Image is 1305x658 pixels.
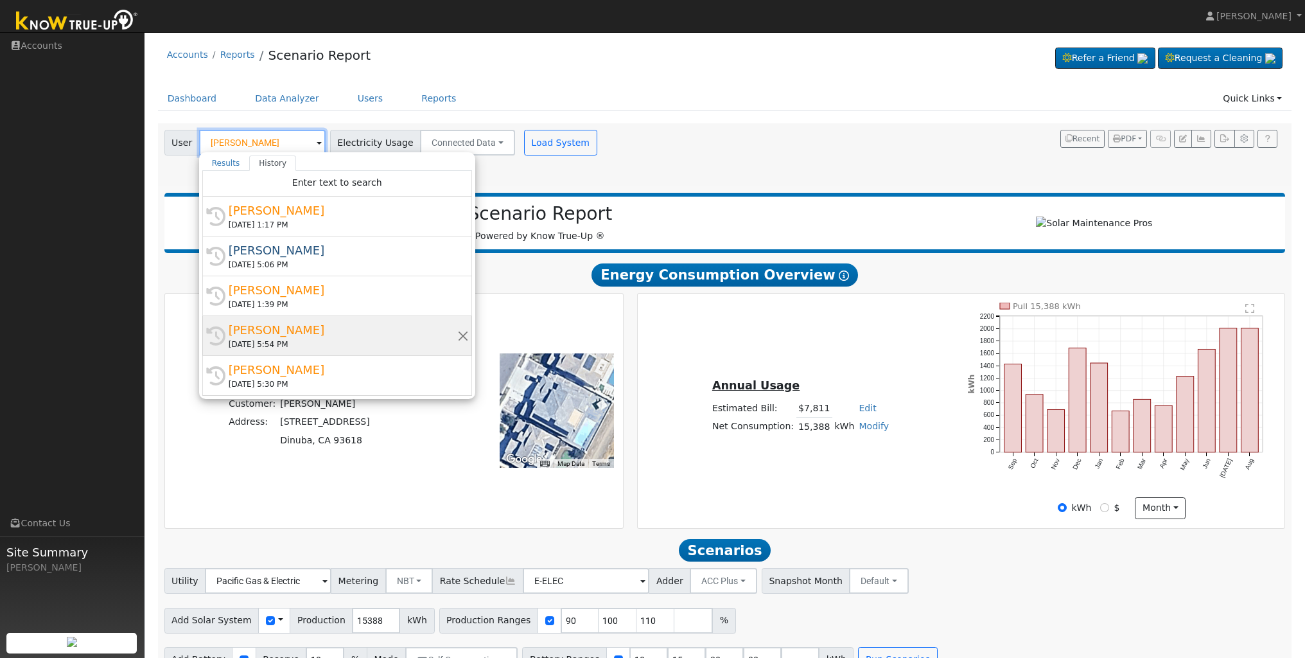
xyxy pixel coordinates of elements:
span: Scenarios [679,539,771,562]
a: Request a Cleaning [1158,48,1283,69]
div: [DATE] 5:30 PM [229,378,457,390]
text: Feb [1115,457,1126,470]
button: NBT [385,568,434,594]
label: kWh [1071,501,1091,515]
text: Jan [1094,458,1105,470]
div: [PERSON_NAME] [229,202,457,219]
text: Sep [1007,457,1019,470]
rect: onclick="" [1090,363,1108,452]
a: Terms (opens in new tab) [592,460,610,467]
a: Reports [412,87,466,111]
text: Pull 15,388 kWh [1013,301,1081,311]
text: 200 [983,436,994,443]
input: $ [1100,503,1109,512]
td: Address: [227,413,278,431]
text: Oct [1029,457,1040,469]
i: History [206,287,225,306]
button: Remove this history [457,329,469,342]
text: 1000 [980,387,995,394]
text: 600 [983,411,994,418]
input: Select a User [199,130,326,156]
button: Multi-Series Graph [1191,130,1211,148]
td: kWh [832,418,857,436]
a: Users [348,87,393,111]
text: kWh [967,375,976,394]
button: ACC Plus [690,568,757,594]
text: Mar [1136,457,1148,470]
a: Results [202,156,250,171]
img: retrieve [1137,53,1148,64]
span: Production Ranges [439,608,538,634]
img: retrieve [67,637,77,647]
td: Net Consumption: [710,418,796,436]
div: [PERSON_NAME] [6,561,137,574]
span: kWh [399,608,434,634]
span: PDF [1113,134,1136,143]
u: Annual Usage [712,379,800,392]
div: [PERSON_NAME] [229,321,457,339]
button: Map Data [557,459,584,468]
h2: Scenario Report [177,203,903,225]
rect: onclick="" [1004,364,1022,452]
rect: onclick="" [1112,411,1130,452]
label: $ [1114,501,1120,515]
text: 2000 [980,325,995,332]
td: Estimated Bill: [710,399,796,418]
span: % [712,608,735,634]
a: Scenario Report [268,48,371,63]
span: [PERSON_NAME] [1216,11,1292,21]
rect: onclick="" [1047,410,1065,452]
span: Adder [649,568,690,594]
button: Recent [1060,130,1105,148]
button: PDF [1108,130,1147,148]
text: 800 [983,399,994,406]
a: Help Link [1257,130,1277,148]
text: 1600 [980,350,995,357]
text:  [1245,303,1254,314]
button: Settings [1234,130,1254,148]
span: Utility [164,568,206,594]
a: Open this area in Google Maps (opens a new window) [503,451,545,468]
text: 1400 [980,362,995,369]
rect: onclick="" [1177,377,1194,452]
text: Aug [1244,458,1255,471]
div: [DATE] 5:54 PM [229,339,457,350]
img: retrieve [1265,53,1275,64]
div: [PERSON_NAME] [229,361,457,378]
img: Know True-Up [10,7,145,36]
a: Refer a Friend [1055,48,1155,69]
div: [DATE] 5:06 PM [229,259,457,271]
span: Add Solar System [164,608,259,634]
i: History [206,207,225,226]
rect: onclick="" [1026,395,1043,452]
span: Energy Consumption Overview [591,263,857,287]
span: Metering [331,568,386,594]
text: 2200 [980,313,995,320]
input: kWh [1058,503,1067,512]
button: Load System [524,130,597,156]
span: Site Summary [6,544,137,561]
text: 400 [983,424,994,431]
div: [PERSON_NAME] [229,242,457,259]
rect: onclick="" [1220,328,1237,452]
td: [STREET_ADDRESS] [278,413,372,431]
a: Dashboard [158,87,227,111]
text: Apr [1158,457,1169,469]
div: [DATE] 1:39 PM [229,299,457,310]
a: Data Analyzer [245,87,329,111]
span: Rate Schedule [432,568,523,594]
a: Quick Links [1213,87,1292,111]
div: Powered by Know True-Up ® [171,203,910,243]
text: [DATE] [1218,457,1233,478]
rect: onclick="" [1134,399,1151,452]
text: Nov [1050,458,1061,471]
button: Export Interval Data [1214,130,1234,148]
td: [PERSON_NAME] [278,395,372,413]
div: [DATE] 1:17 PM [229,219,457,231]
td: Dinuba, CA 93618 [278,431,372,449]
button: month [1135,497,1186,519]
span: Snapshot Month [762,568,850,594]
text: 1800 [980,337,995,344]
a: Reports [220,49,255,60]
i: History [206,366,225,386]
